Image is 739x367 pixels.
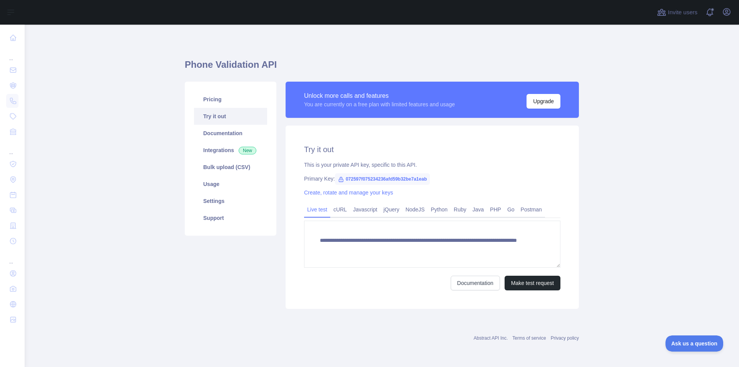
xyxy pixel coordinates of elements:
a: Pricing [194,91,267,108]
button: Upgrade [527,94,560,109]
h1: Phone Validation API [185,59,579,77]
a: jQuery [380,203,402,216]
div: You are currently on a free plan with limited features and usage [304,101,455,108]
a: cURL [330,203,350,216]
a: Bulk upload (CSV) [194,159,267,176]
a: Go [504,203,518,216]
span: New [239,147,256,154]
h2: Try it out [304,144,560,155]
a: Create, rotate and manage your keys [304,189,393,196]
a: Python [428,203,451,216]
a: Settings [194,193,267,209]
button: Make test request [505,276,560,290]
a: Live test [304,203,330,216]
a: Ruby [451,203,470,216]
a: Terms of service [512,335,546,341]
a: Postman [518,203,545,216]
a: Integrations New [194,142,267,159]
div: Primary Key: [304,175,560,183]
a: Usage [194,176,267,193]
a: Abstract API Inc. [474,335,508,341]
a: PHP [487,203,504,216]
a: Privacy policy [551,335,579,341]
a: Documentation [451,276,500,290]
a: Try it out [194,108,267,125]
span: Invite users [668,8,697,17]
div: ... [6,140,18,156]
div: ... [6,250,18,265]
div: This is your private API key, specific to this API. [304,161,560,169]
a: Documentation [194,125,267,142]
iframe: Toggle Customer Support [665,335,724,352]
a: Java [470,203,487,216]
div: ... [6,46,18,62]
a: Javascript [350,203,380,216]
div: Unlock more calls and features [304,91,455,101]
button: Invite users [655,6,699,18]
a: Support [194,209,267,226]
a: NodeJS [402,203,428,216]
span: 072597f075234236afd59b32be7a1eab [335,173,430,185]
